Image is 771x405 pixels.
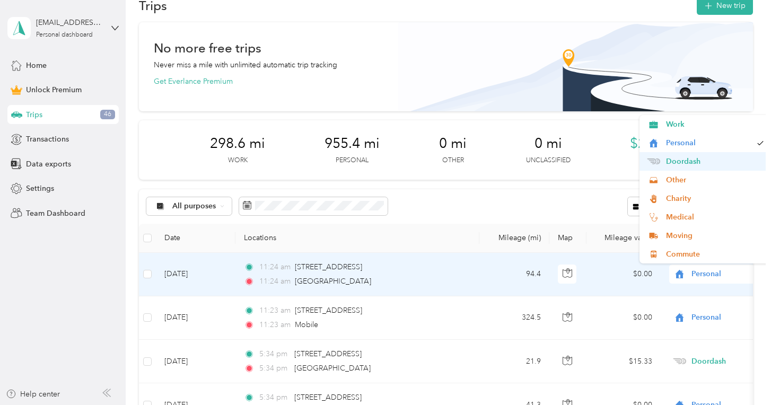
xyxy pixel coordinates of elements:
th: Mileage value [586,224,661,253]
span: Work [666,119,764,130]
span: Medical [666,212,764,223]
span: 955.4 mi [325,135,380,152]
span: 0 mi [535,135,562,152]
button: Help center [6,389,60,400]
span: Trips [26,109,42,120]
p: Work [228,156,248,165]
span: 46 [100,110,115,119]
span: Doordash [666,156,764,167]
td: [DATE] [156,253,235,296]
span: [GEOGRAPHIC_DATA] [295,277,371,286]
td: $0.00 [586,253,661,296]
span: Home [26,60,47,71]
p: Never miss a mile with unlimited automatic trip tracking [154,59,337,71]
span: Unlock Premium [26,84,82,95]
span: [GEOGRAPHIC_DATA] [294,364,371,373]
span: 5:34 pm [259,363,290,374]
span: Commute [666,249,764,260]
span: $209.02 [630,135,681,152]
span: 5:34 pm [259,392,290,403]
div: Personal dashboard [36,32,93,38]
button: Get Everlance Premium [154,76,233,87]
th: Map [549,224,586,253]
div: [EMAIL_ADDRESS][DOMAIN_NAME] [36,17,102,28]
span: Moving [666,230,764,241]
span: Other [666,174,764,186]
img: Legacy Icon [Doordash] [647,159,660,164]
td: [DATE] [156,296,235,340]
span: Team Dashboard [26,208,85,219]
span: Settings [26,183,54,194]
span: Personal [666,137,752,148]
span: 5:34 pm [259,348,290,360]
span: 0 mi [439,135,467,152]
h1: No more free trips [154,42,261,54]
p: Other [442,156,464,165]
td: 94.4 [479,253,549,296]
span: Transactions [26,134,69,145]
th: Mileage (mi) [479,224,549,253]
span: [STREET_ADDRESS] [294,349,362,358]
span: 11:23 am [259,319,291,331]
td: $0.00 [586,296,661,340]
img: Banner [398,22,753,111]
td: $15.33 [586,340,661,383]
td: [DATE] [156,340,235,383]
span: 298.6 mi [210,135,265,152]
p: Unclassified [526,156,571,165]
iframe: Everlance-gr Chat Button Frame [712,346,771,405]
p: Personal [336,156,369,165]
span: Mobile [295,320,318,329]
span: 11:23 am [259,305,291,316]
td: 324.5 [479,296,549,340]
span: All purposes [172,202,216,210]
span: 11:24 am [259,261,291,273]
th: Locations [235,224,479,253]
span: [STREET_ADDRESS] [295,262,362,271]
img: Legacy Icon [Doordash] [673,358,686,364]
td: 21.9 [479,340,549,383]
span: [STREET_ADDRESS] [295,306,362,315]
span: [STREET_ADDRESS] [294,393,362,402]
span: Data exports [26,159,71,170]
span: Charity [666,193,764,204]
span: 11:24 am [259,276,291,287]
th: Date [156,224,235,253]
